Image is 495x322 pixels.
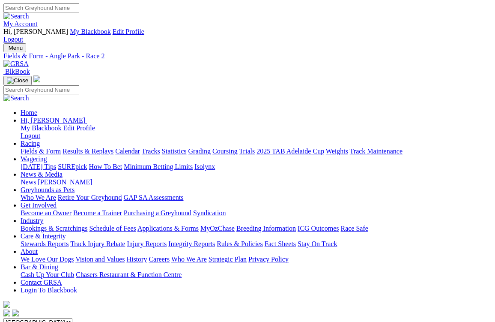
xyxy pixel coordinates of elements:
a: Edit Profile [63,124,95,132]
a: Isolynx [194,163,215,170]
a: Trials [239,147,255,155]
a: Integrity Reports [168,240,215,247]
input: Search [3,3,79,12]
a: Who We Are [171,256,207,263]
img: Search [3,94,29,102]
span: Hi, [PERSON_NAME] [21,117,85,124]
a: My Blackbook [70,28,111,35]
a: Strategic Plan [209,256,247,263]
a: Become an Owner [21,209,72,217]
img: twitter.svg [12,310,19,316]
a: [PERSON_NAME] [38,178,92,186]
div: Hi, [PERSON_NAME] [21,124,492,140]
a: Privacy Policy [248,256,289,263]
a: Bookings & Scratchings [21,225,87,232]
a: News [21,178,36,186]
a: Become a Trainer [73,209,122,217]
a: MyOzChase [200,225,235,232]
a: Coursing [212,147,238,155]
button: Toggle navigation [3,43,26,52]
a: Chasers Restaurant & Function Centre [76,271,182,278]
a: Logout [3,36,23,43]
a: Tracks [142,147,160,155]
a: Stay On Track [298,240,337,247]
a: My Blackbook [21,124,62,132]
a: Retire Your Greyhound [58,194,122,201]
a: ICG Outcomes [298,225,339,232]
img: logo-grsa-white.png [33,75,40,82]
a: Wagering [21,155,47,163]
a: Hi, [PERSON_NAME] [21,117,87,124]
a: My Account [3,20,38,27]
a: Applications & Forms [137,225,199,232]
a: GAP SA Assessments [124,194,184,201]
a: Fact Sheets [265,240,296,247]
a: About [21,248,38,255]
a: Minimum Betting Limits [124,163,193,170]
a: Purchasing a Greyhound [124,209,191,217]
span: BlkBook [5,68,30,75]
a: Care & Integrity [21,232,66,240]
a: Schedule of Fees [89,225,136,232]
img: GRSA [3,60,29,68]
a: Stewards Reports [21,240,69,247]
a: How To Bet [89,163,122,170]
a: Results & Replays [63,147,113,155]
a: We Love Our Dogs [21,256,74,263]
a: Statistics [162,147,187,155]
a: Grading [188,147,211,155]
a: Careers [149,256,170,263]
div: Wagering [21,163,492,171]
a: Edit Profile [113,28,144,35]
div: Bar & Dining [21,271,492,279]
div: About [21,256,492,263]
div: News & Media [21,178,492,186]
a: Injury Reports [127,240,167,247]
a: News & Media [21,171,63,178]
img: Search [3,12,29,20]
a: [DATE] Tips [21,163,56,170]
a: BlkBook [3,68,30,75]
div: Industry [21,225,492,232]
img: Close [7,77,28,84]
a: Rules & Policies [217,240,263,247]
a: Login To Blackbook [21,286,77,294]
div: Racing [21,147,492,155]
a: History [126,256,147,263]
input: Search [3,85,79,94]
a: Breeding Information [236,225,296,232]
div: Greyhounds as Pets [21,194,492,202]
a: Bar & Dining [21,263,58,271]
a: Get Involved [21,202,57,209]
a: Vision and Values [75,256,125,263]
a: Weights [326,147,348,155]
a: Track Injury Rebate [70,240,125,247]
a: Cash Up Your Club [21,271,74,278]
a: Racing [21,140,40,147]
a: Fields & Form - Angle Park - Race 2 [3,52,492,60]
a: Race Safe [340,225,368,232]
a: Syndication [193,209,226,217]
div: My Account [3,28,492,43]
a: SUREpick [58,163,87,170]
div: Get Involved [21,209,492,217]
a: Calendar [115,147,140,155]
a: Contact GRSA [21,279,62,286]
img: logo-grsa-white.png [3,301,10,308]
a: Logout [21,132,40,139]
img: facebook.svg [3,310,10,316]
button: Toggle navigation [3,76,32,85]
span: Menu [9,45,23,51]
a: Fields & Form [21,147,61,155]
a: Industry [21,217,43,224]
a: Who We Are [21,194,56,201]
a: Home [21,109,37,116]
a: Greyhounds as Pets [21,186,75,193]
span: Hi, [PERSON_NAME] [3,28,68,35]
div: Care & Integrity [21,240,492,248]
a: Track Maintenance [350,147,403,155]
a: 2025 TAB Adelaide Cup [256,147,324,155]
